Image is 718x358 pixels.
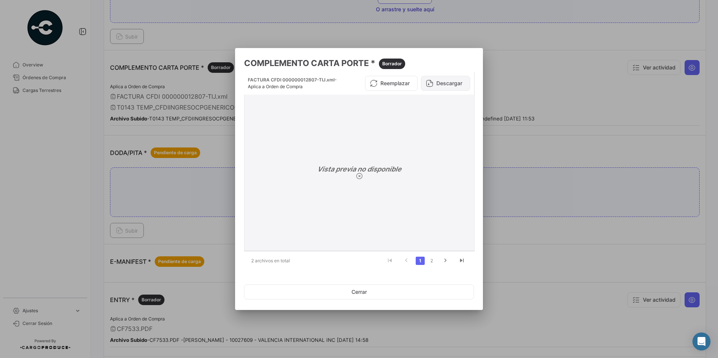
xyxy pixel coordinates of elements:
li: page 2 [426,254,437,267]
div: Abrir Intercom Messenger [692,332,710,350]
span: Borrador [382,60,402,67]
a: go to first page [383,257,397,265]
h3: COMPLEMENTO CARTA PORTE * [244,57,474,69]
div: 2 archivos en total [244,251,306,270]
button: Descargar [421,76,470,91]
a: 1 [416,257,425,265]
span: FACTURA CFDI 000000012807-TIJ.xml [248,77,335,83]
button: Reemplazar [365,76,418,91]
a: 2 [427,257,436,265]
div: Vista previa no disponible [247,98,471,248]
li: page 1 [415,254,426,267]
a: go to last page [455,257,469,265]
a: go to next page [438,257,453,265]
a: go to previous page [399,257,413,265]
button: Cerrar [244,284,474,299]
